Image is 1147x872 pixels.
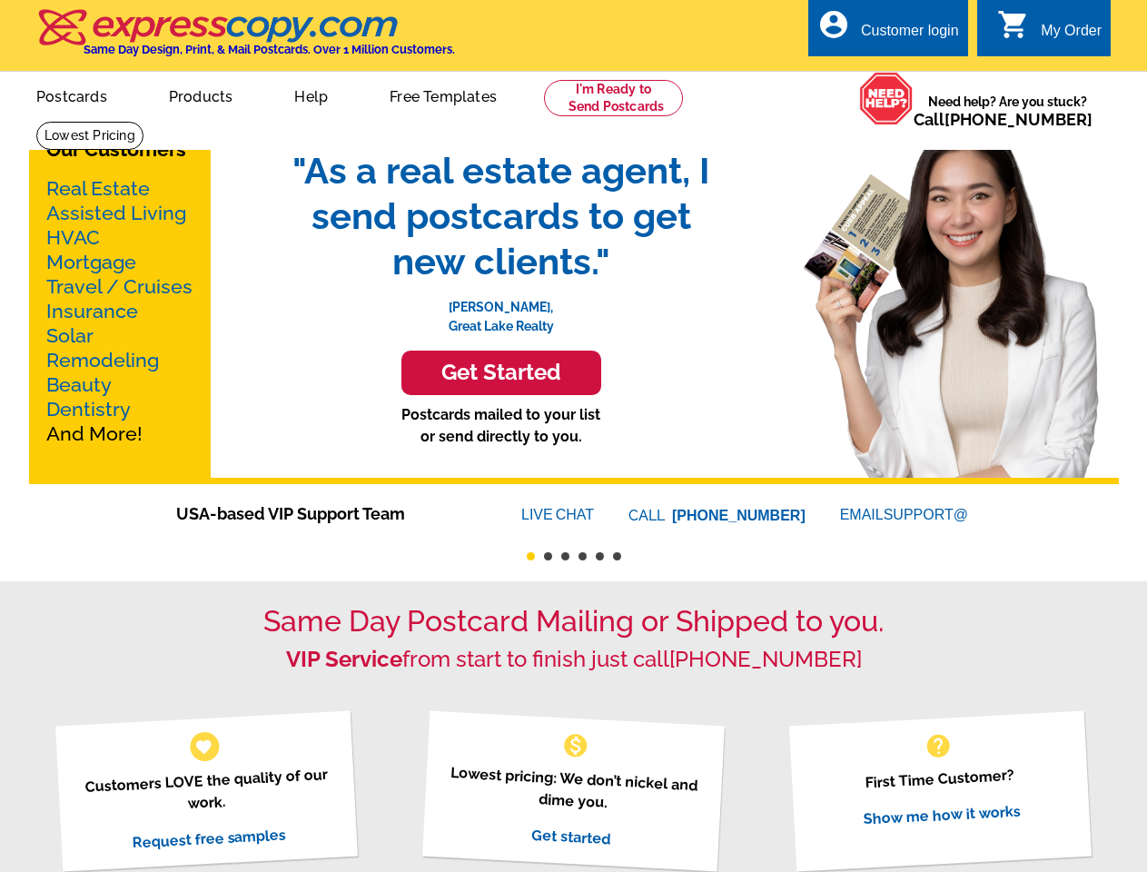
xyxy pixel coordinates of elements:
font: LIVE [521,504,556,526]
a: Beauty [46,373,112,396]
p: Postcards mailed to your list or send directly to you. [274,404,728,448]
a: HVAC [46,226,100,249]
a: shopping_cart My Order [997,20,1102,43]
button: 6 of 6 [613,552,621,560]
span: Need help? Are you stuck? [914,93,1102,129]
span: help [924,731,953,760]
div: Customer login [861,23,959,48]
i: account_circle [817,8,850,41]
a: [PHONE_NUMBER] [672,508,806,523]
p: Lowest pricing: We don’t nickel and dime you. [445,761,702,818]
h4: Same Day Design, Print, & Mail Postcards. Over 1 Million Customers. [84,43,455,56]
a: Assisted Living [46,202,186,224]
button: 1 of 6 [527,552,535,560]
a: Travel / Cruises [46,275,193,298]
p: Customers LOVE the quality of our work. [78,763,335,820]
span: "As a real estate agent, I send postcards to get new clients." [274,148,728,284]
p: First Time Customer? [812,761,1068,797]
span: favorite [194,737,213,756]
span: monetization_on [561,731,590,760]
a: Same Day Design, Print, & Mail Postcards. Over 1 Million Customers. [36,22,455,56]
p: [PERSON_NAME], Great Lake Realty [274,284,728,336]
a: Remodeling [46,349,159,372]
a: Postcards [7,74,136,116]
a: Get started [531,826,611,847]
a: Help [265,74,357,116]
a: LIVECHAT [521,507,594,522]
a: Dentistry [46,398,131,421]
a: Products [140,74,262,116]
a: Insurance [46,300,138,322]
font: CALL [628,505,667,527]
button: 2 of 6 [544,552,552,560]
button: 3 of 6 [561,552,569,560]
a: Real Estate [46,177,150,200]
a: [PHONE_NUMBER] [669,646,862,672]
h2: from start to finish just call [36,647,1111,673]
font: SUPPORT@ [884,504,971,526]
a: EMAILSUPPORT@ [840,507,971,522]
p: And More! [46,176,193,446]
a: Solar [46,324,94,347]
span: USA-based VIP Support Team [176,501,467,526]
a: Get Started [274,351,728,395]
h1: Same Day Postcard Mailing or Shipped to you. [36,604,1111,639]
a: Mortgage [46,251,136,273]
strong: VIP Service [286,646,402,672]
a: Show me how it works [863,802,1021,827]
button: 4 of 6 [578,552,587,560]
a: Free Templates [361,74,526,116]
a: [PHONE_NUMBER] [944,110,1093,129]
img: help [859,72,914,125]
div: My Order [1041,23,1102,48]
button: 5 of 6 [596,552,604,560]
i: shopping_cart [997,8,1030,41]
a: account_circle Customer login [817,20,959,43]
a: Request free samples [132,826,287,851]
h3: Get Started [424,360,578,386]
span: Call [914,110,1093,129]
